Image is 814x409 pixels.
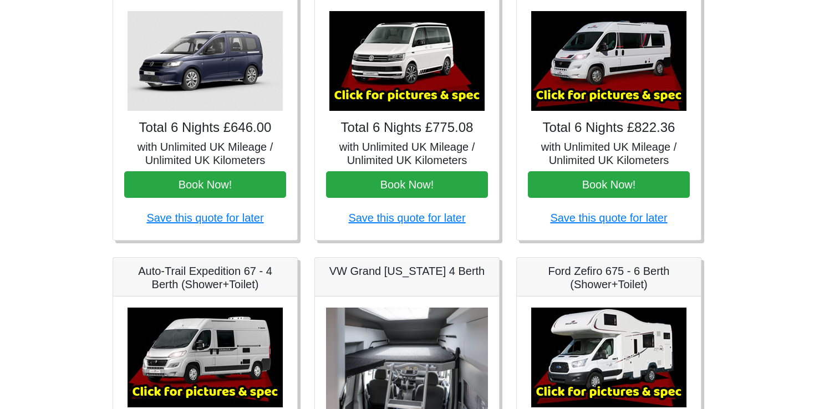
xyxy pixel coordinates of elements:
a: Save this quote for later [348,212,465,224]
img: Auto-Trail Expedition 67 - 4 Berth (Shower+Toilet) [128,308,283,407]
h5: Ford Zefiro 675 - 6 Berth (Shower+Toilet) [528,264,690,291]
a: Save this quote for later [550,212,667,224]
h5: VW Grand [US_STATE] 4 Berth [326,264,488,278]
button: Book Now! [528,171,690,198]
a: Save this quote for later [146,212,263,224]
img: Ford Zefiro 675 - 6 Berth (Shower+Toilet) [531,308,686,407]
button: Book Now! [124,171,286,198]
h4: Total 6 Nights £646.00 [124,120,286,136]
h5: with Unlimited UK Mileage / Unlimited UK Kilometers [326,140,488,167]
img: Auto-Trail Expedition 66 - 2 Berth (Shower+Toilet) [531,11,686,111]
h4: Total 6 Nights £775.08 [326,120,488,136]
img: VW Caddy California Maxi [128,11,283,111]
button: Book Now! [326,171,488,198]
h4: Total 6 Nights £822.36 [528,120,690,136]
img: VW California Ocean T6.1 (Auto, Awning) [329,11,485,111]
h5: Auto-Trail Expedition 67 - 4 Berth (Shower+Toilet) [124,264,286,291]
h5: with Unlimited UK Mileage / Unlimited UK Kilometers [528,140,690,167]
h5: with Unlimited UK Mileage / Unlimited UK Kilometers [124,140,286,167]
